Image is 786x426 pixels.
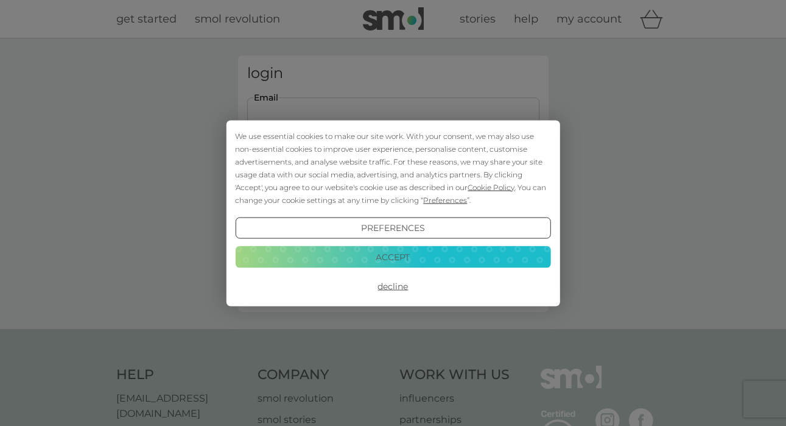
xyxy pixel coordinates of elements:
span: Cookie Policy [468,182,514,191]
span: Preferences [423,195,467,204]
div: Cookie Consent Prompt [226,120,560,306]
div: We use essential cookies to make our site work. With your consent, we may also use non-essential ... [235,129,550,206]
button: Accept [235,246,550,268]
button: Decline [235,275,550,297]
button: Preferences [235,217,550,239]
